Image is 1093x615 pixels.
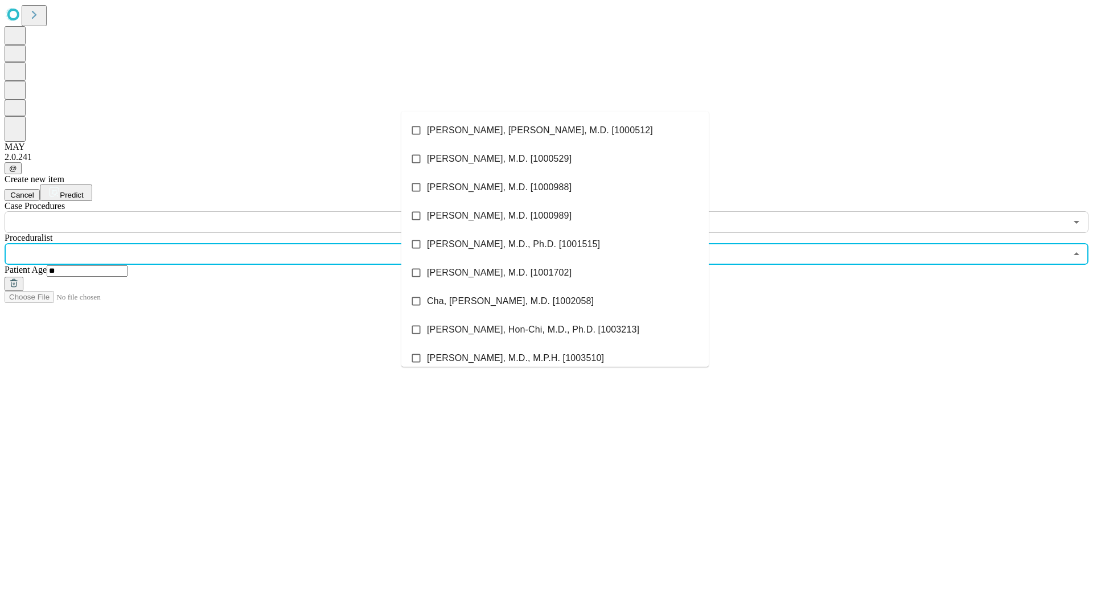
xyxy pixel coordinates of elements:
[5,265,47,274] span: Patient Age
[5,162,22,174] button: @
[5,152,1088,162] div: 2.0.241
[427,209,572,223] span: [PERSON_NAME], M.D. [1000989]
[60,191,83,199] span: Predict
[427,181,572,194] span: [PERSON_NAME], M.D. [1000988]
[5,142,1088,152] div: MAY
[5,233,52,243] span: Proceduralist
[5,174,64,184] span: Create new item
[40,184,92,201] button: Predict
[427,152,572,166] span: [PERSON_NAME], M.D. [1000529]
[5,189,40,201] button: Cancel
[427,294,594,308] span: Cha, [PERSON_NAME], M.D. [1002058]
[1069,214,1084,230] button: Open
[427,266,572,280] span: [PERSON_NAME], M.D. [1001702]
[9,164,17,173] span: @
[427,237,600,251] span: [PERSON_NAME], M.D., Ph.D. [1001515]
[427,124,653,137] span: [PERSON_NAME], [PERSON_NAME], M.D. [1000512]
[5,201,65,211] span: Scheduled Procedure
[1069,246,1084,262] button: Close
[427,351,604,365] span: [PERSON_NAME], M.D., M.P.H. [1003510]
[10,191,34,199] span: Cancel
[427,323,639,337] span: [PERSON_NAME], Hon-Chi, M.D., Ph.D. [1003213]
